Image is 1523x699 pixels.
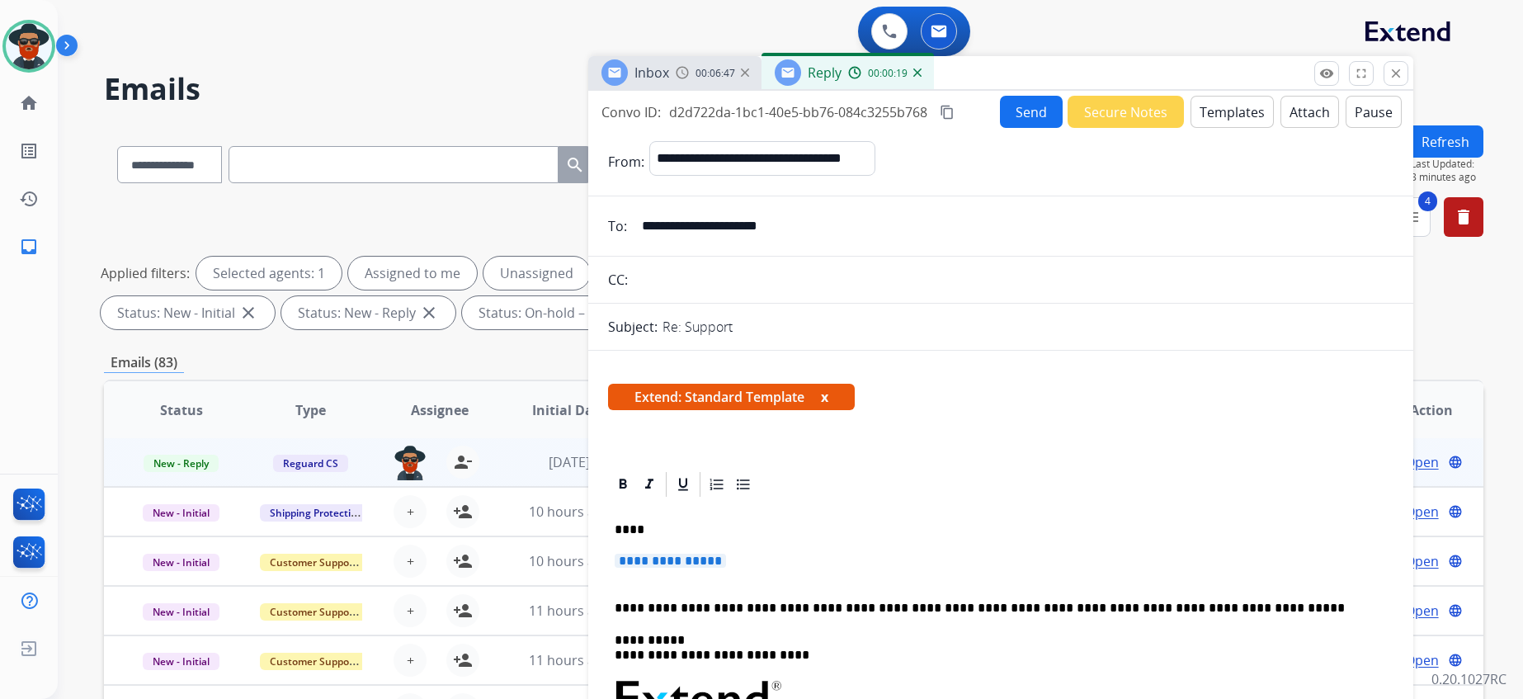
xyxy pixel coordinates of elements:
div: Italic [637,472,662,497]
div: Ordered List [705,472,729,497]
button: + [394,495,427,528]
span: 10 hours ago [529,503,611,521]
div: Bold [611,472,635,497]
mat-icon: close [1389,66,1403,81]
span: Assignee [411,400,469,420]
div: Assigned to me [348,257,477,290]
span: Initial Date [532,400,606,420]
mat-icon: history [19,189,39,209]
p: Convo ID: [601,102,661,122]
button: 4 [1391,197,1431,237]
button: x [821,387,828,407]
span: 4 [1418,191,1437,211]
button: + [394,644,427,677]
mat-icon: remove_red_eye [1319,66,1334,81]
mat-icon: search [565,155,585,175]
span: 10 hours ago [529,552,611,570]
span: Open [1405,502,1439,522]
span: New - Initial [143,653,219,670]
div: Status: On-hold – Internal [462,296,677,329]
button: + [394,594,427,627]
span: Open [1405,551,1439,571]
p: 0.20.1027RC [1431,669,1506,689]
p: From: [608,152,644,172]
span: Reply [808,64,842,82]
p: CC: [608,270,628,290]
mat-icon: delete [1454,207,1473,227]
th: Action [1354,381,1483,439]
span: + [407,502,414,522]
button: Secure Notes [1068,96,1184,128]
span: Customer Support [260,653,367,670]
span: 11 hours ago [529,602,611,620]
span: Customer Support [260,603,367,621]
span: + [407,650,414,670]
span: New - Initial [143,504,219,522]
p: Re: Support [662,317,733,337]
p: Emails (83) [104,352,184,373]
span: 8 minutes ago [1411,171,1483,184]
mat-icon: language [1448,504,1463,519]
span: Open [1405,601,1439,621]
mat-icon: close [419,303,439,323]
span: Last Updated: [1411,158,1483,171]
span: 11 hours ago [529,651,611,669]
button: Templates [1191,96,1274,128]
mat-icon: person_add [453,502,473,522]
mat-icon: list_alt [19,141,39,161]
span: Extend: Standard Template [608,384,855,410]
span: + [407,601,414,621]
mat-icon: person_add [453,551,473,571]
img: agent-avatar [394,446,427,480]
span: + [407,551,414,571]
mat-icon: language [1448,455,1463,470]
mat-icon: inbox [19,237,39,257]
mat-icon: language [1448,554,1463,569]
div: Unassigned [483,257,590,290]
span: Inbox [634,64,669,82]
span: d2d722da-1bc1-40e5-bb76-084c3255b768 [669,103,927,121]
mat-icon: content_copy [940,105,955,120]
mat-icon: close [238,303,258,323]
button: Send [1000,96,1063,128]
mat-icon: language [1448,603,1463,618]
span: [DATE] [549,453,590,471]
div: Selected agents: 1 [196,257,342,290]
span: Reguard CS [273,455,348,472]
div: Bullet List [731,472,756,497]
img: avatar [6,23,52,69]
span: Type [295,400,326,420]
div: Status: New - Reply [281,296,455,329]
h2: Emails [104,73,1483,106]
div: Underline [671,472,695,497]
mat-icon: person_add [453,601,473,621]
span: New - Initial [143,603,219,621]
span: New - Reply [144,455,219,472]
span: Open [1405,452,1439,472]
span: Shipping Protection [260,504,373,522]
span: Open [1405,650,1439,670]
mat-icon: home [19,93,39,113]
span: Status [160,400,203,420]
p: Applied filters: [101,263,190,283]
mat-icon: language [1448,653,1463,668]
button: Attach [1280,96,1339,128]
p: Subject: [608,317,658,337]
span: 00:06:47 [695,67,735,80]
mat-icon: person_remove [453,452,473,472]
button: Pause [1346,96,1402,128]
span: Customer Support [260,554,367,571]
div: Status: New - Initial [101,296,275,329]
mat-icon: fullscreen [1354,66,1369,81]
button: Refresh [1407,125,1483,158]
p: To: [608,216,627,236]
mat-icon: person_add [453,650,473,670]
span: 00:00:19 [868,67,908,80]
span: New - Initial [143,554,219,571]
button: + [394,545,427,578]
